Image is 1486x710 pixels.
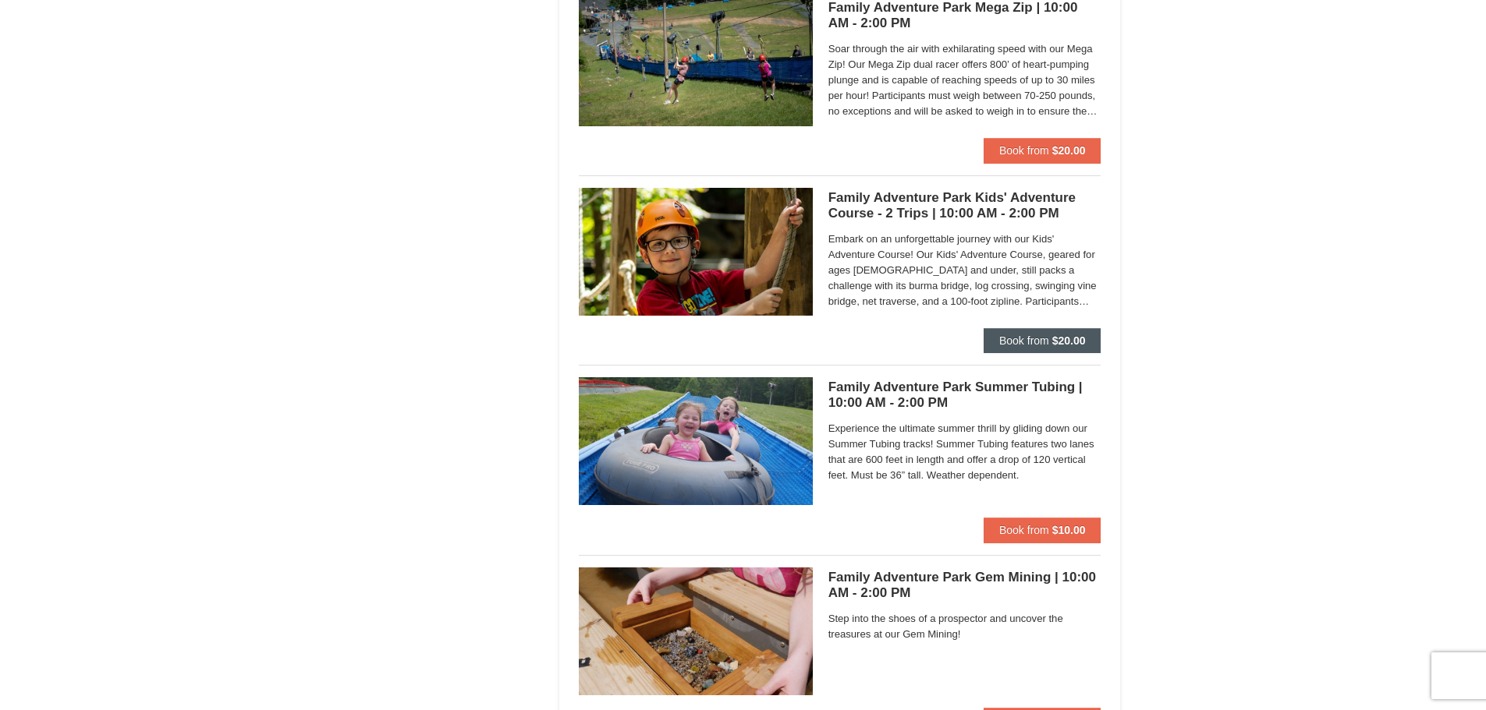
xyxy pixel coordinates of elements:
span: Step into the shoes of a prospector and uncover the treasures at our Gem Mining! [828,611,1101,642]
h5: Family Adventure Park Summer Tubing | 10:00 AM - 2:00 PM [828,380,1101,411]
button: Book from $20.00 [984,328,1101,353]
button: Book from $10.00 [984,517,1101,542]
h5: Family Adventure Park Gem Mining | 10:00 AM - 2:00 PM [828,570,1101,601]
img: 6619925-24-0b64ce4e.JPG [579,567,813,695]
span: Book from [999,524,1049,536]
strong: $10.00 [1052,524,1086,536]
span: Soar through the air with exhilarating speed with our Mega Zip! Our Mega Zip dual racer offers 80... [828,41,1101,119]
img: 6619925-26-de8af78e.jpg [579,377,813,505]
img: 6619925-25-20606efb.jpg [579,188,813,316]
strong: $20.00 [1052,334,1086,347]
span: Book from [999,334,1049,347]
h5: Family Adventure Park Kids' Adventure Course - 2 Trips | 10:00 AM - 2:00 PM [828,190,1101,221]
button: Book from $20.00 [984,138,1101,163]
span: Experience the ultimate summer thrill by gliding down our Summer Tubing tracks! Summer Tubing fea... [828,421,1101,483]
span: Book from [999,144,1049,157]
span: Embark on an unforgettable journey with our Kids' Adventure Course! Our Kids' Adventure Course, g... [828,231,1101,309]
strong: $20.00 [1052,144,1086,157]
